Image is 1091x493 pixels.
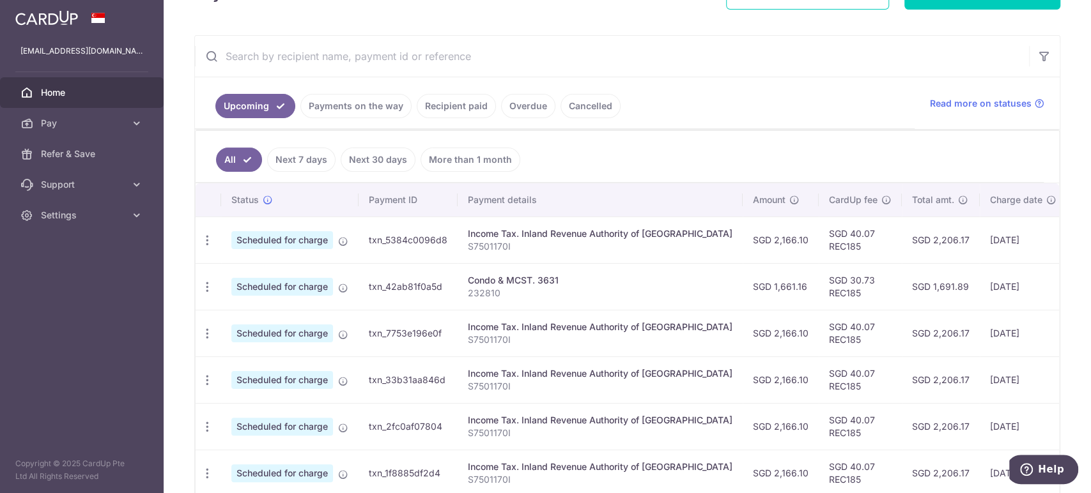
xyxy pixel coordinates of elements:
[468,321,732,333] div: Income Tax. Inland Revenue Authority of [GEOGRAPHIC_DATA]
[195,36,1029,77] input: Search by recipient name, payment id or reference
[468,473,732,486] p: S7501170I
[501,94,555,118] a: Overdue
[819,310,902,356] td: SGD 40.07 REC185
[753,193,785,206] span: Amount
[359,216,458,263] td: txn_5384c0096d8
[902,403,980,450] td: SGD 2,206.17
[930,97,1032,110] span: Read more on statuses
[41,117,125,130] span: Pay
[216,148,262,172] a: All
[930,97,1044,110] a: Read more on statuses
[41,209,125,222] span: Settings
[819,356,902,403] td: SGD 40.07 REC185
[980,263,1067,310] td: [DATE]
[468,333,732,346] p: S7501170I
[421,148,520,172] a: More than 1 month
[561,94,621,118] a: Cancelled
[359,183,458,216] th: Payment ID
[468,367,732,380] div: Income Tax. Inland Revenue Authority of [GEOGRAPHIC_DATA]
[743,263,819,310] td: SGD 1,661.16
[902,216,980,263] td: SGD 2,206.17
[468,274,732,287] div: Condo & MCST. 3631
[902,263,980,310] td: SGD 1,691.89
[15,10,78,26] img: CardUp
[468,414,732,427] div: Income Tax. Inland Revenue Authority of [GEOGRAPHIC_DATA]
[468,227,732,240] div: Income Tax. Inland Revenue Authority of [GEOGRAPHIC_DATA]
[359,403,458,450] td: txn_2fc0af07804
[359,356,458,403] td: txn_33b31aa846d
[231,231,333,249] span: Scheduled for charge
[41,86,125,99] span: Home
[829,193,878,206] span: CardUp fee
[231,278,333,296] span: Scheduled for charge
[743,403,819,450] td: SGD 2,166.10
[341,148,415,172] a: Next 30 days
[980,216,1067,263] td: [DATE]
[468,460,732,473] div: Income Tax. Inland Revenue Authority of [GEOGRAPHIC_DATA]
[300,94,412,118] a: Payments on the way
[41,148,125,160] span: Refer & Save
[231,371,333,389] span: Scheduled for charge
[980,403,1067,450] td: [DATE]
[468,240,732,253] p: S7501170I
[458,183,743,216] th: Payment details
[743,310,819,356] td: SGD 2,166.10
[231,193,259,206] span: Status
[743,216,819,263] td: SGD 2,166.10
[20,45,143,57] p: [EMAIL_ADDRESS][DOMAIN_NAME]
[231,418,333,436] span: Scheduled for charge
[902,310,980,356] td: SGD 2,206.17
[902,356,980,403] td: SGD 2,206.17
[819,263,902,310] td: SGD 30.73 REC185
[980,310,1067,356] td: [DATE]
[819,216,902,263] td: SGD 40.07 REC185
[468,287,732,300] p: 232810
[743,356,819,403] td: SGD 2,166.10
[41,178,125,191] span: Support
[990,193,1042,206] span: Charge date
[231,324,333,342] span: Scheduled for charge
[359,263,458,310] td: txn_42ab81f0a5d
[468,380,732,393] p: S7501170I
[1009,455,1078,487] iframe: Opens a widget where you can find more information
[417,94,496,118] a: Recipient paid
[980,356,1067,403] td: [DATE]
[215,94,295,118] a: Upcoming
[912,193,954,206] span: Total amt.
[468,427,732,439] p: S7501170I
[267,148,336,172] a: Next 7 days
[231,464,333,482] span: Scheduled for charge
[819,403,902,450] td: SGD 40.07 REC185
[359,310,458,356] td: txn_7753e196e0f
